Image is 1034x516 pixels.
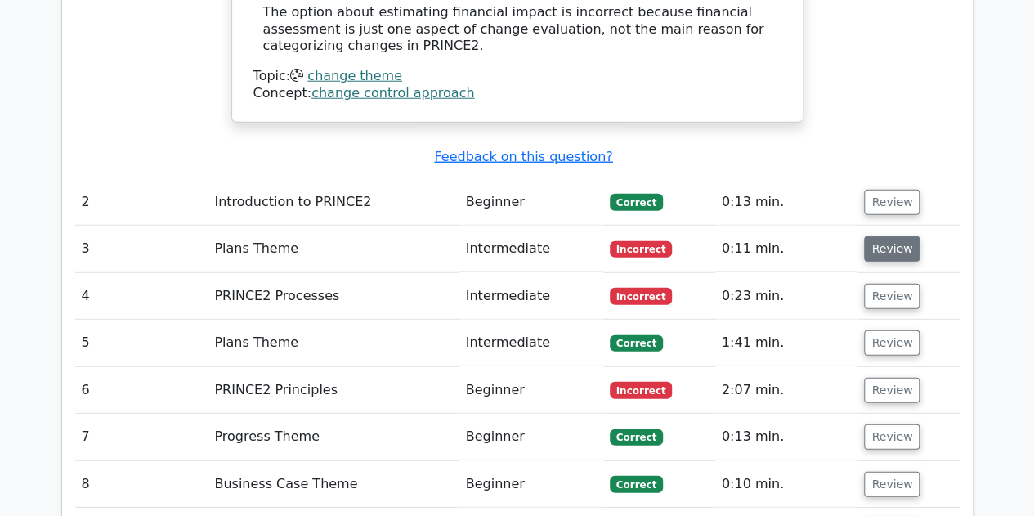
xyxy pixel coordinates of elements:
a: change theme [307,68,402,83]
td: PRINCE2 Principles [208,367,459,414]
button: Review [864,330,920,356]
td: 1:41 min. [715,320,858,366]
span: Correct [610,429,663,446]
span: Correct [610,476,663,492]
button: Review [864,378,920,403]
td: 2:07 min. [715,367,858,414]
td: 5 [75,320,208,366]
button: Review [864,424,920,450]
td: Plans Theme [208,226,459,272]
td: Business Case Theme [208,461,459,508]
button: Review [864,190,920,215]
span: Incorrect [610,241,673,258]
td: 4 [75,273,208,320]
td: 0:23 min. [715,273,858,320]
button: Review [864,236,920,262]
span: Correct [610,335,663,352]
td: 7 [75,414,208,460]
button: Review [864,284,920,309]
span: Correct [610,194,663,210]
td: 0:13 min. [715,414,858,460]
td: Beginner [459,414,603,460]
td: Beginner [459,461,603,508]
div: Topic: [253,68,781,85]
span: Incorrect [610,382,673,398]
td: Plans Theme [208,320,459,366]
td: Introduction to PRINCE2 [208,179,459,226]
td: 3 [75,226,208,272]
td: Intermediate [459,320,603,366]
a: change control approach [311,85,474,101]
td: 0:11 min. [715,226,858,272]
td: 2 [75,179,208,226]
td: 0:13 min. [715,179,858,226]
td: PRINCE2 Processes [208,273,459,320]
button: Review [864,472,920,497]
a: Feedback on this question? [434,149,612,164]
td: Intermediate [459,273,603,320]
td: 0:10 min. [715,461,858,508]
td: 8 [75,461,208,508]
div: Concept: [253,85,781,102]
span: Incorrect [610,288,673,304]
td: Intermediate [459,226,603,272]
td: 6 [75,367,208,414]
td: Beginner [459,179,603,226]
td: Progress Theme [208,414,459,460]
td: Beginner [459,367,603,414]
